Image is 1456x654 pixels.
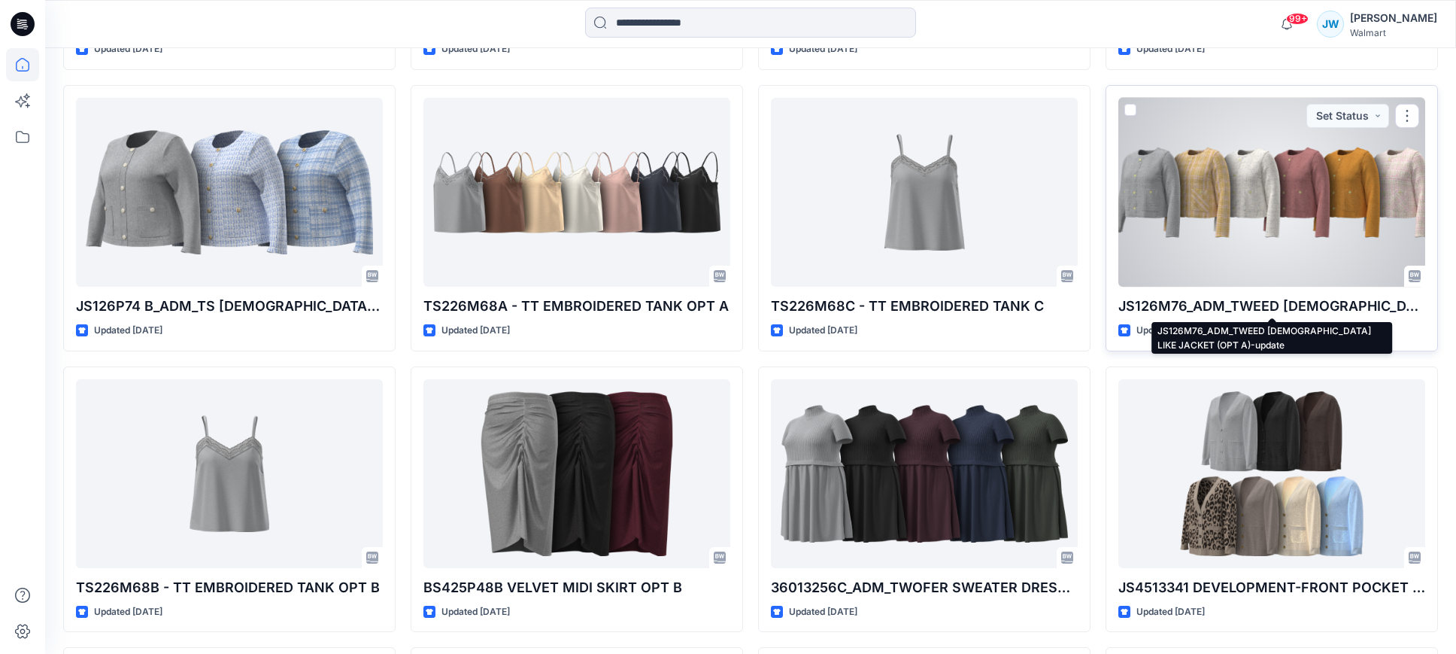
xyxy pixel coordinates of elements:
[789,604,857,620] p: Updated [DATE]
[1118,296,1425,317] p: JS126M76_ADM_TWEED [DEMOGRAPHIC_DATA] LIKE JACKET (OPT A)-update
[423,296,730,317] p: TS226M68A - TT EMBROIDERED TANK OPT A
[1118,98,1425,287] a: JS126M76_ADM_TWEED LADY LIKE JACKET (OPT A)-update
[1350,9,1437,27] div: [PERSON_NAME]
[76,98,383,287] a: JS126P74 B_ADM_TS LADY LIKE TWEED JACKET
[1350,27,1437,38] div: Walmart
[1317,11,1344,38] div: JW
[1286,13,1309,25] span: 99+
[1118,577,1425,598] p: JS4513341 DEVELOPMENT-FRONT POCKET CARDIGAN [DATE]
[1118,379,1425,568] a: JS4513341 DEVELOPMENT-FRONT POCKET CARDIGAN 1.9.25
[789,41,857,57] p: Updated [DATE]
[441,41,510,57] p: Updated [DATE]
[441,323,510,339] p: Updated [DATE]
[423,577,730,598] p: BS425P48B VELVET MIDI SKIRT OPT B
[1136,323,1205,339] p: Updated [DATE]
[94,41,162,57] p: Updated [DATE]
[789,323,857,339] p: Updated [DATE]
[1136,604,1205,620] p: Updated [DATE]
[771,98,1078,287] a: TS226M68C - TT EMBROIDERED TANK C
[94,604,162,620] p: Updated [DATE]
[771,577,1078,598] p: 36013256C_ADM_TWOFER SWEATER DRESS OPT C
[76,577,383,598] p: TS226M68B - TT EMBROIDERED TANK OPT B
[76,379,383,568] a: TS226M68B - TT EMBROIDERED TANK OPT B
[423,98,730,287] a: TS226M68A - TT EMBROIDERED TANK OPT A
[423,379,730,568] a: BS425P48B VELVET MIDI SKIRT OPT B
[771,379,1078,568] a: 36013256C_ADM_TWOFER SWEATER DRESS OPT C
[76,296,383,317] p: JS126P74 B_ADM_TS [DEMOGRAPHIC_DATA] LIKE TWEED JACKET
[1136,41,1205,57] p: Updated [DATE]
[441,604,510,620] p: Updated [DATE]
[771,296,1078,317] p: TS226M68C - TT EMBROIDERED TANK C
[94,323,162,339] p: Updated [DATE]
